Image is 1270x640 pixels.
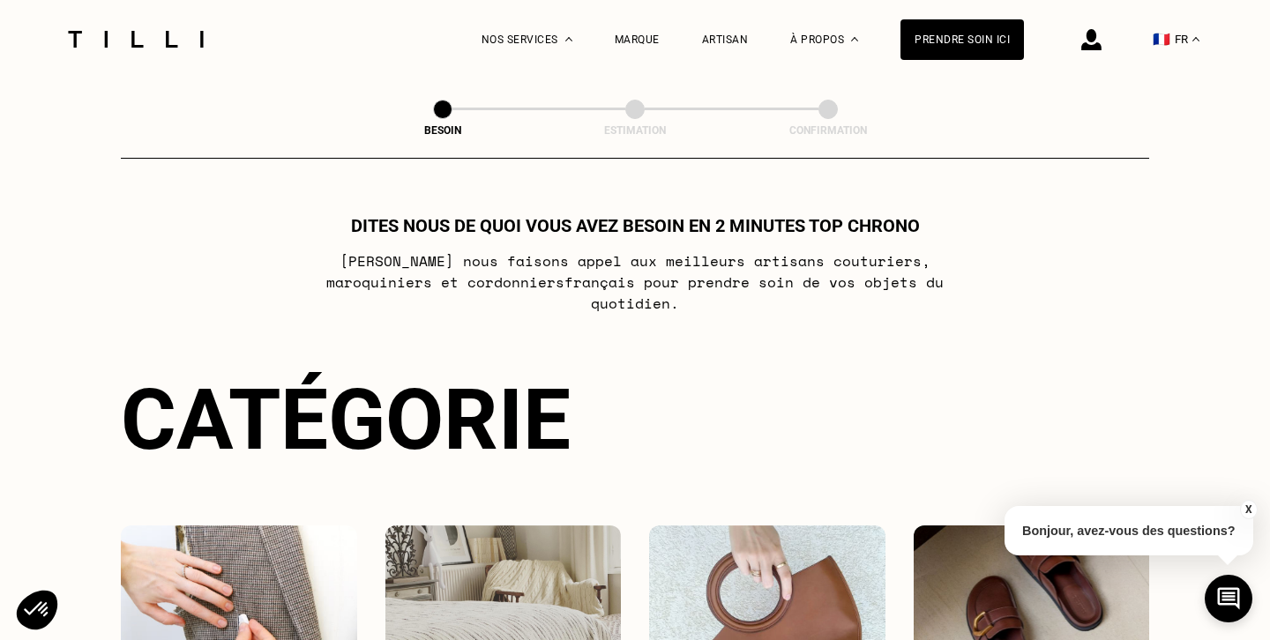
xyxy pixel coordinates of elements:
button: X [1239,500,1257,519]
a: Marque [615,33,660,46]
p: [PERSON_NAME] nous faisons appel aux meilleurs artisans couturiers , maroquiniers et cordonniers ... [286,250,985,314]
img: menu déroulant [1192,37,1199,41]
div: Estimation [547,124,723,137]
p: Bonjour, avez-vous des questions? [1005,506,1253,555]
div: Catégorie [121,370,1149,469]
span: 🇫🇷 [1153,31,1170,48]
h1: Dites nous de quoi vous avez besoin en 2 minutes top chrono [351,215,920,236]
img: icône connexion [1081,29,1102,50]
img: Menu déroulant à propos [851,37,858,41]
img: Logo du service de couturière Tilli [62,31,210,48]
img: Menu déroulant [565,37,572,41]
a: Artisan [702,33,749,46]
div: Besoin [355,124,531,137]
div: Confirmation [740,124,916,137]
a: Prendre soin ici [900,19,1024,60]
